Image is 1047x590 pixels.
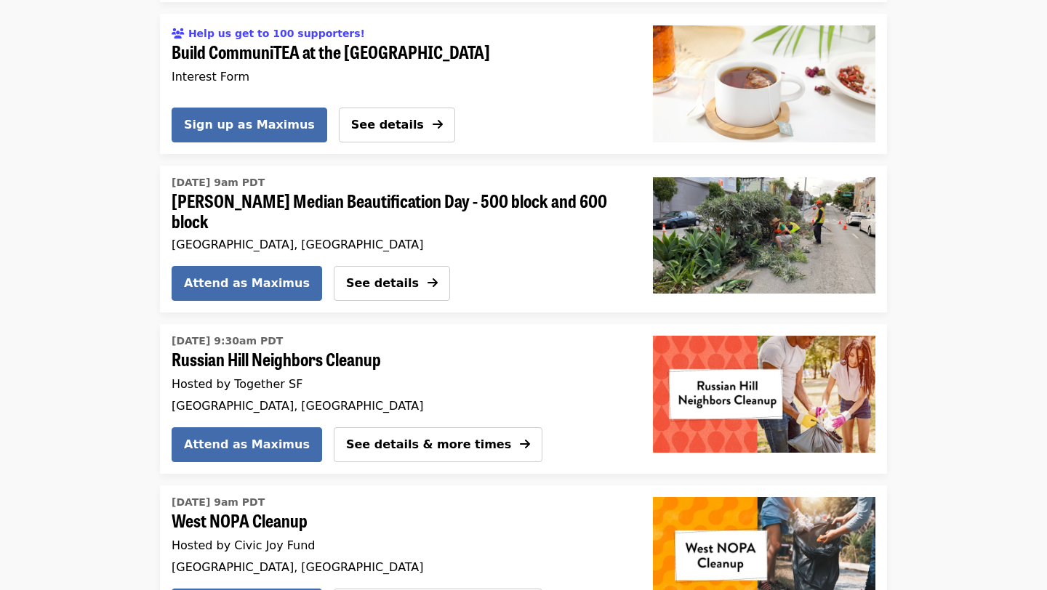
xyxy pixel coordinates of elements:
[172,399,618,413] div: [GEOGRAPHIC_DATA], [GEOGRAPHIC_DATA]
[172,349,618,370] span: Russian Hill Neighbors Cleanup
[346,437,511,451] span: See details & more times
[172,560,618,574] div: [GEOGRAPHIC_DATA], [GEOGRAPHIC_DATA]
[351,118,424,132] span: See details
[339,108,455,142] button: See details
[172,510,618,531] span: West NOPA Cleanup
[184,275,310,292] span: Attend as Maximus
[172,538,315,552] span: Hosted by Civic Joy Fund
[172,266,322,301] button: Attend as Maximus
[433,118,443,132] i: arrow-right icon
[172,175,265,190] time: [DATE] 9am PDT
[641,324,887,474] a: Russian Hill Neighbors Cleanup
[172,495,265,510] time: [DATE] 9am PDT
[641,14,887,153] a: Build CommuniTEA at the Street Tree Nursery
[172,41,618,62] span: Build CommuniTEA at the [GEOGRAPHIC_DATA]
[172,20,618,92] a: See details for "Build CommuniTEA at the Street Tree Nursery"
[653,25,875,142] img: Build CommuniTEA at the Street Tree Nursery organized by SF Public Works
[172,377,302,391] span: Hosted by Together SF
[172,70,249,84] span: Interest Form
[346,276,419,290] span: See details
[172,491,618,577] a: See details for "West NOPA Cleanup"
[184,436,310,453] span: Attend as Maximus
[653,177,875,294] img: Guerrero Median Beautification Day - 500 block and 600 block organized by SF Public Works
[172,190,618,233] span: [PERSON_NAME] Median Beautification Day - 500 block and 600 block
[172,171,618,255] a: See details for "Guerrero Median Beautification Day - 500 block and 600 block"
[172,108,327,142] button: Sign up as Maximus
[334,266,450,301] button: See details
[184,116,315,134] span: Sign up as Maximus
[188,28,365,39] span: Help us get to 100 supporters!
[172,427,322,462] button: Attend as Maximus
[428,276,438,290] i: arrow-right icon
[172,28,185,40] i: users icon
[172,238,618,251] div: [GEOGRAPHIC_DATA], [GEOGRAPHIC_DATA]
[334,427,542,462] button: See details & more times
[641,166,887,313] a: Guerrero Median Beautification Day - 500 block and 600 block
[172,334,283,349] time: [DATE] 9:30am PDT
[172,330,618,416] a: See details for "Russian Hill Neighbors Cleanup"
[653,336,875,452] img: Russian Hill Neighbors Cleanup organized by Together SF
[520,437,530,451] i: arrow-right icon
